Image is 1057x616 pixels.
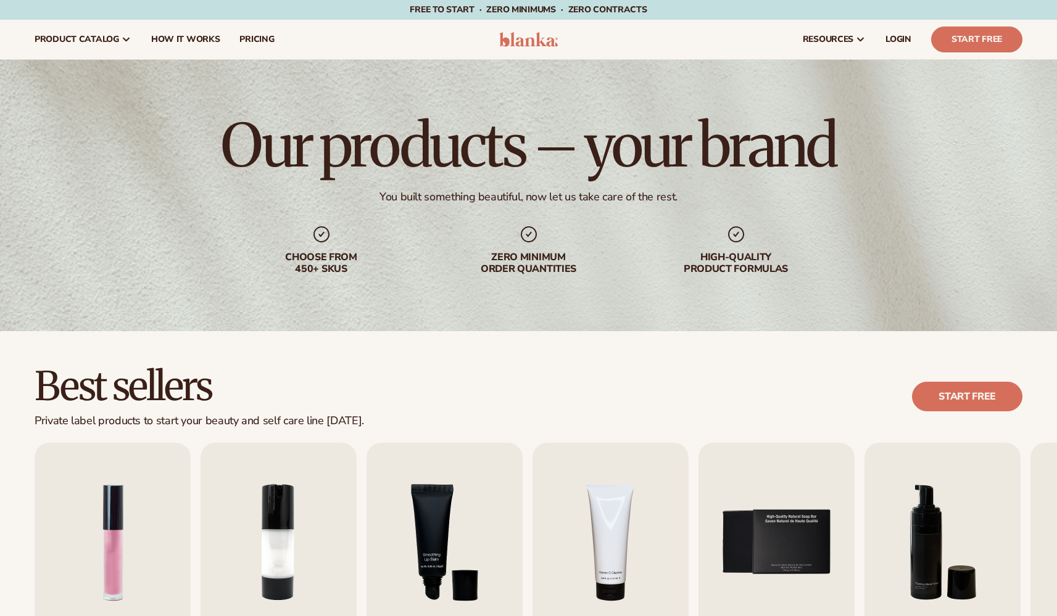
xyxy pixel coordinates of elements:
[35,35,119,44] span: product catalog
[239,35,274,44] span: pricing
[450,252,608,275] div: Zero minimum order quantities
[803,35,853,44] span: resources
[35,414,364,428] div: Private label products to start your beauty and self care line [DATE].
[25,20,141,59] a: product catalog
[876,20,921,59] a: LOGIN
[499,32,558,47] img: logo
[885,35,911,44] span: LOGIN
[230,20,284,59] a: pricing
[35,366,364,407] h2: Best sellers
[221,116,835,175] h1: Our products – your brand
[410,4,647,15] span: Free to start · ZERO minimums · ZERO contracts
[151,35,220,44] span: How It Works
[141,20,230,59] a: How It Works
[657,252,815,275] div: High-quality product formulas
[793,20,876,59] a: resources
[242,252,400,275] div: Choose from 450+ Skus
[379,190,678,204] div: You built something beautiful, now let us take care of the rest.
[912,382,1022,411] a: Start free
[931,27,1022,52] a: Start Free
